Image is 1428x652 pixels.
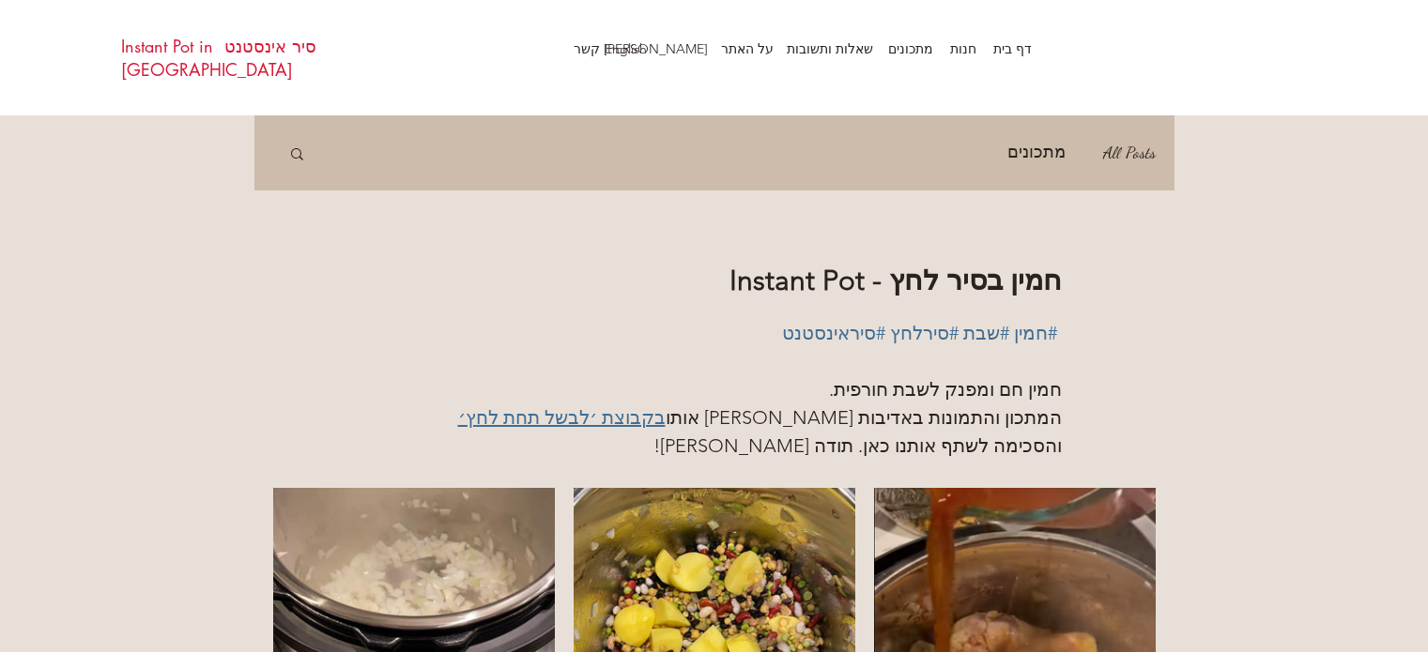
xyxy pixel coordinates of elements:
a: #סירלחץ [890,322,959,344]
span: חמין חם ומפנק לשבת חורפית. [829,378,1062,401]
p: [PERSON_NAME] קשר [564,35,717,63]
p: מתכונים [879,35,943,63]
div: חיפוש [288,145,306,160]
a: All Posts [1103,138,1156,168]
a: דף בית [986,35,1041,63]
p: על האתר [712,35,783,63]
a: #שבת [963,322,1009,344]
a: מתכונים [1007,138,1066,168]
a: על האתר [717,35,783,63]
a: סיר אינסטנט Instant Pot in [GEOGRAPHIC_DATA] [121,35,316,81]
a: בקבוצת ׳לבשל תחת לחץ׳ [458,406,666,429]
a: English [595,35,656,63]
nav: אתר [553,35,1041,63]
p: חנות [941,35,986,63]
p: שאלות ותשובות [777,35,883,63]
a: חנות [943,35,986,63]
span: המתכון והתמונות באדיבות [PERSON_NAME] אותו [666,406,1062,429]
a: [PERSON_NAME] קשר [656,35,717,63]
span: והסכימה לשתף אותנו כאן. תודה [PERSON_NAME]! [653,434,1062,457]
h1: חמין בסיר לחץ - Instant Pot [367,261,1062,300]
a: מתכונים [883,35,943,63]
p: דף בית [984,35,1041,63]
a: שאלות ותשובות [783,35,883,63]
nav: בלוג [325,115,1159,190]
a: #חמין [1014,322,1057,344]
a: #סיראינסטנט [782,322,885,344]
